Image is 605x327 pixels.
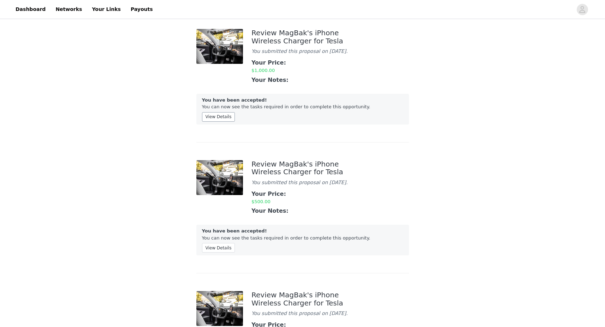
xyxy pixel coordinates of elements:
a: Payouts [126,1,157,17]
a: View Details [202,244,235,249]
a: Networks [51,1,86,17]
div: You submitted this proposal on [DATE]. [251,48,354,55]
button: View Details [202,243,235,253]
strong: Your Notes: [251,77,289,83]
div: You submitted this proposal on [DATE]. [251,179,354,186]
a: Dashboard [11,1,50,17]
strong: Your Price: [251,59,286,66]
span: $1,000.00 [251,68,275,73]
strong: Your Notes: [251,207,289,214]
strong: You have been accepted! [202,97,267,103]
strong: You have been accepted! [202,228,267,234]
div: You submitted this proposal on [DATE]. [251,310,354,317]
span: $500.00 [251,199,271,204]
img: bf5b3e29-b279-481d-bf88-2a5bb6a92766.jpg [196,160,243,195]
button: View Details [202,112,235,122]
div: Review MagBak's iPhone Wireless Charger for Tesla [251,291,354,307]
div: Review MagBak's iPhone Wireless Charger for Tesla [251,160,354,176]
div: Review MagBak's iPhone Wireless Charger for Tesla [251,29,354,45]
a: Your Links [88,1,125,17]
img: bf5b3e29-b279-481d-bf88-2a5bb6a92766.jpg [196,291,243,326]
div: You can now see the tasks required in order to complete this opportunity. [196,94,409,125]
div: You can now see the tasks required in order to complete this opportunity. [196,225,409,255]
img: bf5b3e29-b279-481d-bf88-2a5bb6a92766.jpg [196,29,243,64]
a: View Details [202,113,235,118]
strong: Your Price: [251,190,286,197]
div: avatar [579,4,586,15]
